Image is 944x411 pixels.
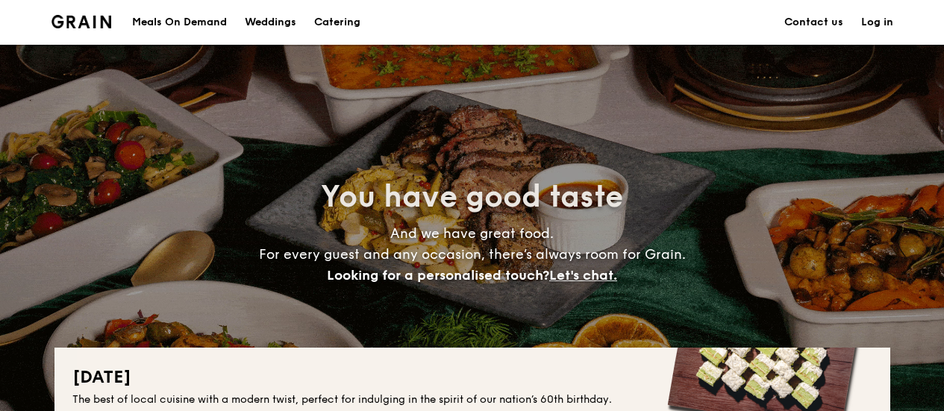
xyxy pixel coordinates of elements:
[51,15,112,28] img: Grain
[51,15,112,28] a: Logotype
[72,365,872,389] h2: [DATE]
[259,225,686,283] span: And we have great food. For every guest and any occasion, there’s always room for Grain.
[327,267,549,283] span: Looking for a personalised touch?
[549,267,617,283] span: Let's chat.
[321,179,623,215] span: You have good taste
[72,392,872,407] div: The best of local cuisine with a modern twist, perfect for indulging in the spirit of our nation’...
